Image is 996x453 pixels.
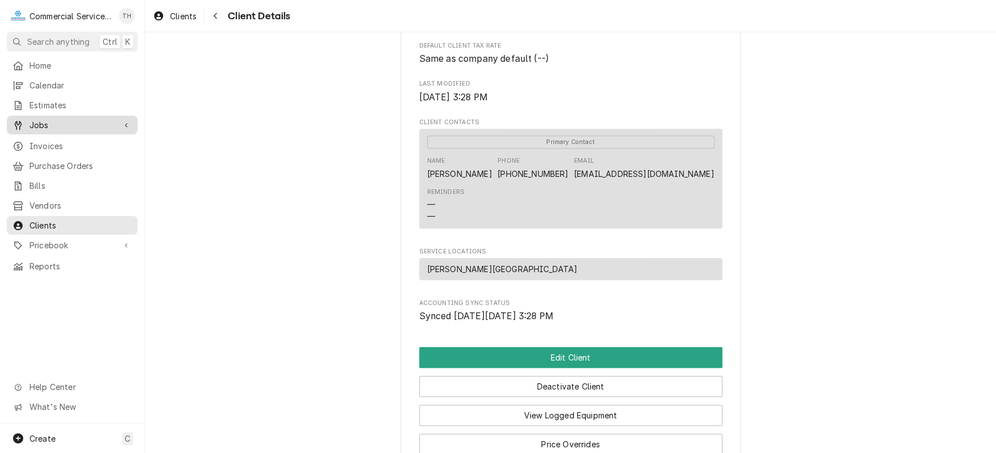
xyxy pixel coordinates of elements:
a: Go to Pricebook [7,236,138,255]
span: Bills [29,180,132,192]
a: Home [7,56,138,75]
div: Client Contacts [419,118,722,233]
span: Help Center [29,381,131,393]
button: View Logged Equipment [419,405,722,426]
button: Deactivate Client [419,376,722,397]
span: Accounting Sync Status [419,299,722,308]
div: Reminders [427,188,465,222]
span: Default Client Tax Rate [419,52,722,66]
div: Service Locations List [419,258,722,285]
div: Button Group Row [419,397,722,426]
span: Purchase Orders [29,160,132,172]
div: Name [427,156,445,166]
span: Same as company default (--) [419,53,549,64]
div: Phone [497,156,520,166]
a: Go to Help Center [7,378,138,396]
div: C [10,8,26,24]
span: Ctrl [103,36,117,48]
span: Create [29,434,56,443]
div: Email [574,156,594,166]
span: K [125,36,130,48]
a: [PHONE_NUMBER] [497,169,568,179]
div: Email [574,156,714,179]
span: Last Modified [419,79,722,88]
div: Reminders [427,188,465,197]
div: Contact [419,129,722,228]
div: Last Modified [419,79,722,104]
span: Jobs [29,119,115,131]
span: Synced [DATE][DATE] 3:28 PM [419,311,554,321]
span: Estimates [29,99,132,111]
a: Purchase Orders [7,156,138,175]
div: Accounting Sync Status [419,299,722,323]
div: Name [427,156,492,179]
span: Last Modified [419,91,722,104]
a: Calendar [7,76,138,95]
a: [EMAIL_ADDRESS][DOMAIN_NAME] [574,169,714,179]
span: C [125,433,130,444]
span: Primary Contact [427,136,714,149]
button: Search anythingCtrlK [7,32,138,52]
span: Accounting Sync Status [419,310,722,323]
a: Invoices [7,137,138,155]
div: Phone [497,156,568,179]
a: Bills [7,176,138,195]
a: Reports [7,257,138,276]
span: Home [29,60,132,71]
span: Service Locations [419,247,722,256]
div: Button Group Row [419,347,722,368]
span: Clients [170,10,197,22]
span: Default Client Tax Rate [419,41,722,50]
span: [DATE] 3:28 PM [419,92,488,103]
div: Service Locations [419,247,722,285]
button: Navigate back [206,7,224,25]
a: Clients [7,216,138,235]
span: Invoices [29,140,132,152]
div: — [427,210,435,222]
span: Calendar [29,79,132,91]
div: Client Contacts List [419,129,722,233]
a: Go to Jobs [7,116,138,134]
div: Commercial Service Co.'s Avatar [10,8,26,24]
span: Client Contacts [419,118,722,127]
span: Search anything [27,36,90,48]
span: Vendors [29,200,132,211]
span: Client Details [224,9,290,24]
span: Reports [29,260,132,272]
div: Primary [427,135,714,149]
div: Button Group Row [419,368,722,397]
div: [PERSON_NAME] [427,168,492,180]
span: Clients [29,219,132,231]
span: [PERSON_NAME][GEOGRAPHIC_DATA] [427,263,578,275]
div: — [427,198,435,210]
div: Default Client Tax Rate [419,41,722,66]
div: TH [119,8,135,24]
div: Tricia Hansen's Avatar [119,8,135,24]
div: Service Location [419,258,722,280]
span: Pricebook [29,239,115,251]
button: Edit Client [419,347,722,368]
a: Vendors [7,196,138,215]
a: Clients [148,7,201,26]
a: Go to What's New [7,397,138,416]
a: Estimates [7,96,138,115]
div: Commercial Service Co. [29,10,113,22]
span: What's New [29,401,131,413]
